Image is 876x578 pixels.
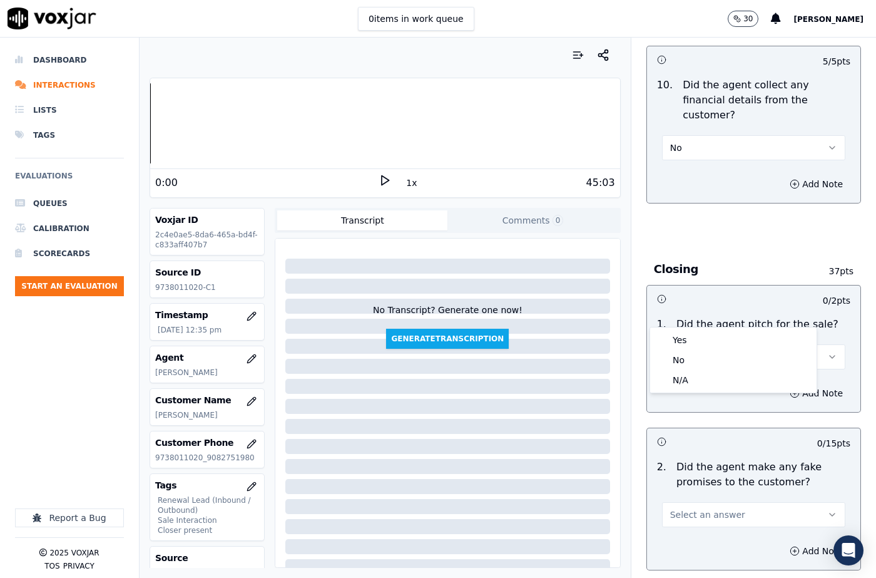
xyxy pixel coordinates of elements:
button: 30 [728,11,758,27]
p: [PERSON_NAME] [155,368,259,378]
p: Did the agent pitch for the sale? [676,317,838,332]
button: 1x [404,174,419,192]
h3: Source ID [155,266,259,279]
h3: Customer Phone [155,436,259,449]
h3: Tags [155,479,259,492]
a: Tags [15,123,124,148]
div: 0:00 [155,175,178,190]
span: No [670,142,682,154]
h3: Agent [155,351,259,364]
button: TOS [44,561,59,571]
a: Calibration [15,216,124,241]
button: Transcript [277,210,447,230]
h6: Evaluations [15,168,124,191]
button: [PERSON_NAME] [793,11,876,26]
a: Lists [15,98,124,123]
p: Sale Interaction [158,515,259,525]
p: Renewal Lead (Inbound / Outbound) [158,495,259,515]
span: 0 [553,215,564,226]
span: [PERSON_NAME] [793,15,863,24]
p: 5 / 5 pts [823,55,850,68]
p: 9738011020_9082751980 [155,453,259,463]
h3: Voxjar ID [155,214,259,226]
button: 0items in work queue [358,7,474,31]
a: Queues [15,191,124,216]
p: Did the agent make any fake promises to the customer? [676,460,850,490]
button: Add Note [782,175,850,193]
h3: Closing [654,261,820,277]
p: 0 / 15 pts [817,437,850,450]
div: No Transcript? Generate one now! [373,304,522,329]
span: Select an answer [670,508,745,521]
button: Privacy [63,561,94,571]
p: 2 . [652,460,671,490]
div: 45:03 [586,175,615,190]
button: GenerateTranscription [386,329,509,349]
a: Dashboard [15,48,124,73]
p: Did the agent collect any financial details from the customer? [683,78,850,123]
p: 0 / 2 pts [823,294,850,307]
div: N/A [653,370,814,390]
h3: Timestamp [155,309,259,321]
div: Open Intercom Messenger [833,535,863,565]
p: 30 [743,14,753,24]
button: Start an Evaluation [15,276,124,296]
p: 10 . [652,78,678,123]
button: Comments [447,210,618,230]
a: Interactions [15,73,124,98]
p: [DATE] 12:35 pm [158,325,259,335]
button: Add Note [782,384,850,402]
button: 30 [728,11,771,27]
p: 2025 Voxjar [49,548,99,558]
div: Yes [653,330,814,350]
div: No [653,350,814,370]
p: 1 . [652,317,671,332]
h3: Customer Name [155,394,259,406]
p: 9738011020-C1 [155,282,259,292]
button: Add Note [782,542,850,560]
p: Closer present [158,525,259,535]
p: [PERSON_NAME] [155,410,259,420]
button: Report a Bug [15,508,124,527]
a: Scorecards [15,241,124,266]
p: 37 pts [820,265,853,277]
p: 2c4e0ae5-8da6-465a-bd4f-c833aff407b7 [155,230,259,250]
h3: Source [155,552,259,564]
img: voxjar logo [8,8,96,29]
